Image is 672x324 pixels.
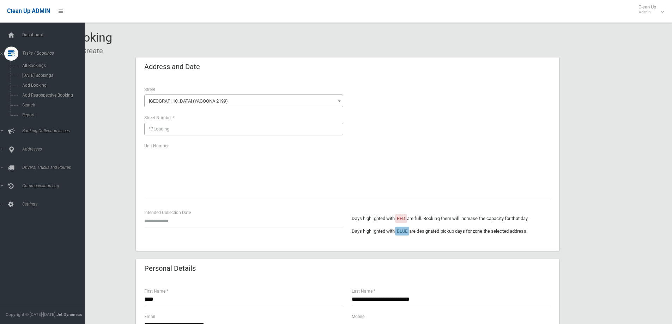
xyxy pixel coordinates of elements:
span: Clean Up ADMIN [7,8,50,14]
span: RED [397,216,405,221]
span: Add Booking [20,83,84,88]
header: Address and Date [136,60,208,74]
p: Days highlighted with are full. Booking them will increase the capacity for that day. [352,214,551,223]
span: Copyright © [DATE]-[DATE] [6,312,55,317]
span: Dashboard [20,32,90,37]
span: Report [20,112,84,117]
span: Booking Collection Issues [20,128,90,133]
span: Add Retrospective Booking [20,93,84,98]
span: BLUE [397,228,407,234]
p: Days highlighted with are designated pickup days for zone the selected address. [352,227,551,236]
strong: Jet Dynamics [56,312,82,317]
span: Communication Log [20,183,90,188]
span: Settings [20,202,90,207]
span: Addresses [20,147,90,152]
li: Create [77,44,103,57]
span: [DATE] Bookings [20,73,84,78]
span: Houston Road (YAGOONA 2199) [144,94,343,107]
span: All Bookings [20,63,84,68]
span: Houston Road (YAGOONA 2199) [146,96,341,106]
span: Tasks / Bookings [20,51,90,56]
span: Clean Up [635,4,663,15]
header: Personal Details [136,262,204,275]
span: Search [20,103,84,108]
small: Admin [638,10,656,15]
span: Drivers, Trucks and Routes [20,165,90,170]
div: Loading [144,123,343,135]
